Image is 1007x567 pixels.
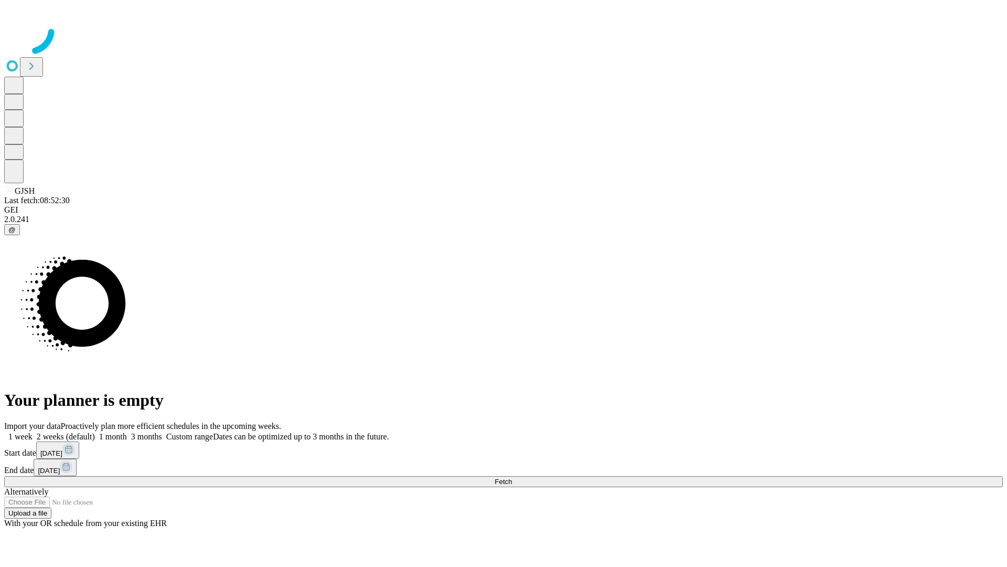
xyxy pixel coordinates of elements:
[4,476,1003,487] button: Fetch
[15,186,35,195] span: GJSH
[4,519,167,528] span: With your OR schedule from your existing EHR
[4,442,1003,459] div: Start date
[36,442,79,459] button: [DATE]
[34,459,77,476] button: [DATE]
[4,422,61,430] span: Import your data
[131,432,162,441] span: 3 months
[4,224,20,235] button: @
[4,459,1003,476] div: End date
[40,449,62,457] span: [DATE]
[4,205,1003,215] div: GEI
[8,226,16,234] span: @
[8,432,33,441] span: 1 week
[4,196,70,205] span: Last fetch: 08:52:30
[37,432,95,441] span: 2 weeks (default)
[166,432,213,441] span: Custom range
[61,422,281,430] span: Proactively plan more efficient schedules in the upcoming weeks.
[99,432,127,441] span: 1 month
[4,487,48,496] span: Alternatively
[4,508,51,519] button: Upload a file
[213,432,389,441] span: Dates can be optimized up to 3 months in the future.
[4,391,1003,410] h1: Your planner is empty
[4,215,1003,224] div: 2.0.241
[38,467,60,475] span: [DATE]
[495,478,512,486] span: Fetch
